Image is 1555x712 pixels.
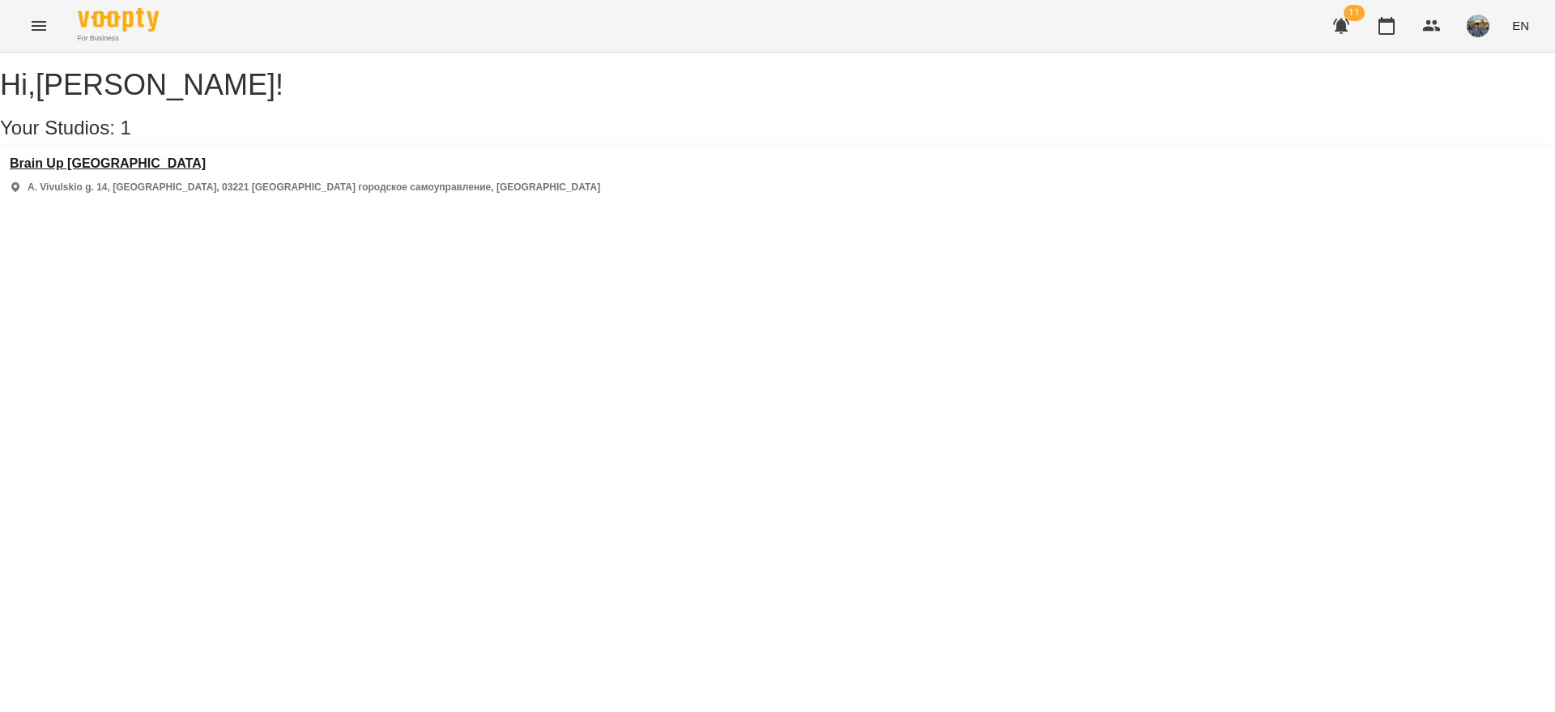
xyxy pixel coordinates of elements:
[78,8,159,32] img: Voopty Logo
[121,117,131,139] span: 1
[19,6,58,45] button: Menu
[1512,17,1529,34] span: EN
[78,33,159,44] span: For Business
[28,181,600,194] p: A. Vivulskio g. 14, [GEOGRAPHIC_DATA], 03221 [GEOGRAPHIC_DATA] городское самоуправление, [GEOGRAP...
[1344,5,1365,21] span: 11
[1467,15,1489,37] img: e4bc6a3ab1e62a2b3fe154bdca76ca1b.jpg
[1506,11,1536,41] button: EN
[10,156,600,171] a: Brain Up [GEOGRAPHIC_DATA]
